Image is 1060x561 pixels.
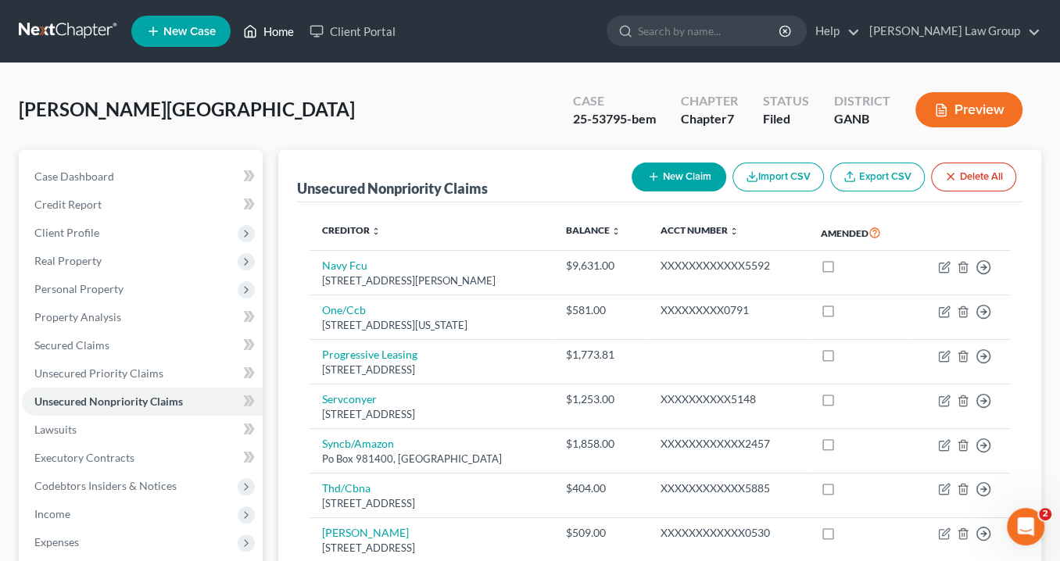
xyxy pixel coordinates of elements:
[1007,508,1044,545] iframe: Intercom live chat
[566,302,636,318] div: $581.00
[834,110,890,128] div: GANB
[322,526,409,539] a: [PERSON_NAME]
[322,452,541,466] div: Po Box 981400, [GEOGRAPHIC_DATA]
[322,303,366,316] a: One/Ccb
[573,92,656,110] div: Case
[34,423,77,436] span: Lawsuits
[566,224,621,236] a: Balance unfold_more
[573,110,656,128] div: 25-53795-bem
[763,110,809,128] div: Filed
[661,436,796,452] div: XXXXXXXXXXXX2457
[861,17,1040,45] a: [PERSON_NAME] Law Group
[566,347,636,363] div: $1,773.81
[931,163,1016,191] button: Delete All
[22,191,263,219] a: Credit Report
[566,525,636,541] div: $509.00
[235,17,302,45] a: Home
[661,258,796,273] div: XXXXXXXXXXXX5592
[661,302,796,318] div: XXXXXXXXX0791
[611,227,621,236] i: unfold_more
[34,479,177,492] span: Codebtors Insiders & Notices
[22,359,263,388] a: Unsecured Priority Claims
[34,395,183,408] span: Unsecured Nonpriority Claims
[808,17,860,45] a: Help
[22,331,263,359] a: Secured Claims
[322,541,541,556] div: [STREET_ADDRESS]
[22,416,263,444] a: Lawsuits
[322,363,541,377] div: [STREET_ADDRESS]
[322,496,541,511] div: [STREET_ADDRESS]
[22,444,263,472] a: Executory Contracts
[22,303,263,331] a: Property Analysis
[34,366,163,380] span: Unsecured Priority Claims
[34,226,99,239] span: Client Profile
[34,535,79,548] span: Expenses
[322,273,541,288] div: [STREET_ADDRESS][PERSON_NAME]
[34,310,121,323] span: Property Analysis
[34,507,70,520] span: Income
[727,111,734,126] span: 7
[22,388,263,416] a: Unsecured Nonpriority Claims
[732,163,824,191] button: Import CSV
[638,16,781,45] input: Search by name...
[322,259,367,272] a: Navy Fcu
[1039,508,1051,520] span: 2
[661,481,796,496] div: XXXXXXXXXXXX5885
[34,170,114,183] span: Case Dashboard
[681,110,738,128] div: Chapter
[763,92,809,110] div: Status
[34,254,102,267] span: Real Property
[632,163,726,191] button: New Claim
[19,98,355,120] span: [PERSON_NAME][GEOGRAPHIC_DATA]
[566,481,636,496] div: $404.00
[834,92,890,110] div: District
[34,338,109,352] span: Secured Claims
[729,227,739,236] i: unfold_more
[297,179,488,198] div: Unsecured Nonpriority Claims
[566,436,636,452] div: $1,858.00
[163,26,216,38] span: New Case
[915,92,1022,127] button: Preview
[322,224,381,236] a: Creditor unfold_more
[566,258,636,273] div: $9,631.00
[34,451,134,464] span: Executory Contracts
[661,525,796,541] div: XXXXXXXXXXXX0530
[661,224,739,236] a: Acct Number unfold_more
[830,163,925,191] a: Export CSV
[34,282,124,295] span: Personal Property
[322,318,541,333] div: [STREET_ADDRESS][US_STATE]
[34,198,102,211] span: Credit Report
[322,407,541,422] div: [STREET_ADDRESS]
[371,227,381,236] i: unfold_more
[808,215,910,251] th: Amended
[322,348,417,361] a: Progressive Leasing
[681,92,738,110] div: Chapter
[22,163,263,191] a: Case Dashboard
[322,437,394,450] a: Syncb/Amazon
[302,17,403,45] a: Client Portal
[566,391,636,407] div: $1,253.00
[322,481,371,495] a: Thd/Cbna
[322,392,377,406] a: Servconyer
[661,391,796,407] div: XXXXXXXXXX5148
